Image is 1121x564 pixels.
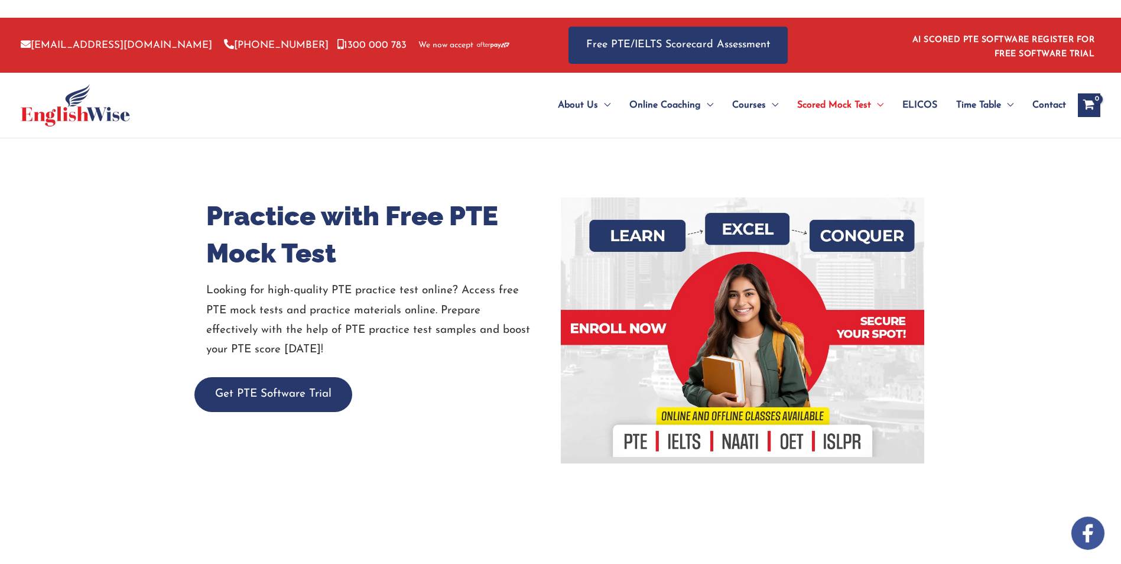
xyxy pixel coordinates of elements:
a: Scored Mock TestMenu Toggle [788,85,893,126]
span: Menu Toggle [1001,85,1013,126]
span: About Us [558,85,598,126]
h1: Practice with Free PTE Mock Test [206,197,552,272]
img: white-facebook.png [1071,517,1104,550]
a: 1300 000 783 [337,40,407,50]
span: Time Table [956,85,1001,126]
span: Contact [1032,85,1066,126]
span: ELICOS [902,85,937,126]
img: Afterpay-Logo [477,42,509,48]
a: AI SCORED PTE SOFTWARE REGISTER FOR FREE SOFTWARE TRIAL [912,35,1095,59]
img: cropped-ew-logo [21,84,130,127]
span: Menu Toggle [598,85,610,126]
a: Get PTE Software Trial [194,388,352,400]
span: Online Coaching [629,85,701,126]
span: Menu Toggle [701,85,713,126]
aside: Header Widget 1 [905,26,1100,64]
a: View Shopping Cart, empty [1078,93,1100,117]
span: We now accept [418,40,473,51]
button: Get PTE Software Trial [194,377,352,412]
a: Time TableMenu Toggle [947,85,1023,126]
a: Contact [1023,85,1066,126]
p: Looking for high-quality PTE practice test online? Access free PTE mock tests and practice materi... [206,281,552,359]
nav: Site Navigation: Main Menu [529,85,1066,126]
a: ELICOS [893,85,947,126]
a: Free PTE/IELTS Scorecard Assessment [568,27,788,64]
span: Menu Toggle [871,85,883,126]
a: [PHONE_NUMBER] [224,40,329,50]
span: Scored Mock Test [797,85,871,126]
a: Online CoachingMenu Toggle [620,85,723,126]
a: [EMAIL_ADDRESS][DOMAIN_NAME] [21,40,212,50]
a: About UsMenu Toggle [548,85,620,126]
span: Menu Toggle [766,85,778,126]
span: Courses [732,85,766,126]
a: CoursesMenu Toggle [723,85,788,126]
